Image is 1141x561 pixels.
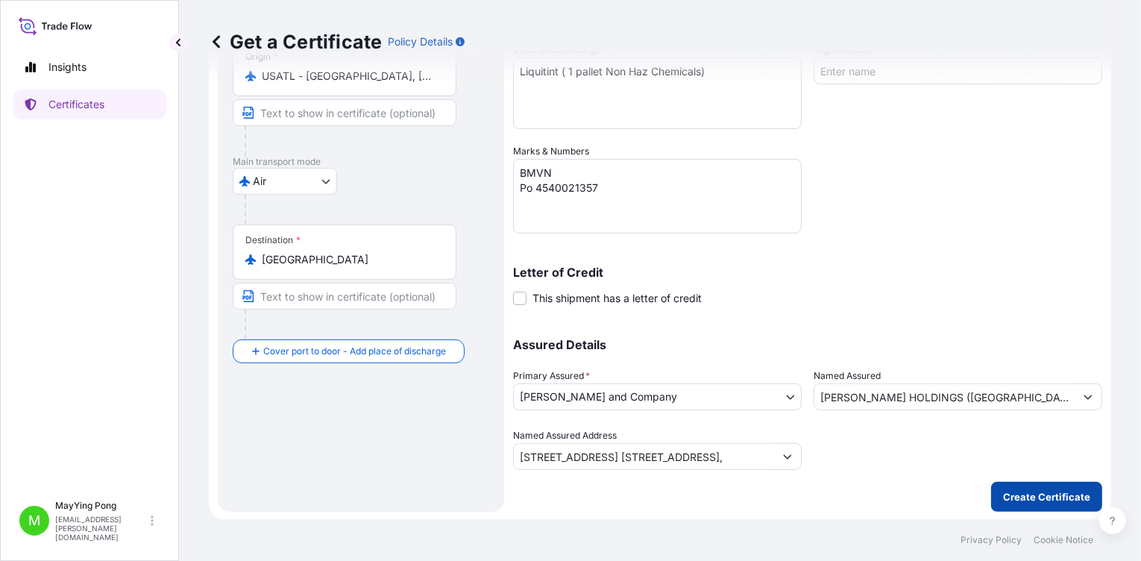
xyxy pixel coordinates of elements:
[55,515,148,542] p: [EMAIL_ADDRESS][PERSON_NAME][DOMAIN_NAME]
[1034,534,1093,546] a: Cookie Notice
[513,383,802,410] button: [PERSON_NAME] and Company
[388,34,453,49] p: Policy Details
[513,369,590,383] span: Primary Assured
[28,513,40,528] span: M
[513,266,1102,278] p: Letter of Credit
[814,369,881,383] label: Named Assured
[233,339,465,363] button: Cover port to door - Add place of discharge
[774,443,801,470] button: Show suggestions
[513,339,1102,351] p: Assured Details
[532,291,702,306] span: This shipment has a letter of credit
[13,90,166,119] a: Certificates
[814,383,1075,410] input: Assured Name
[991,482,1102,512] button: Create Certificate
[1075,383,1101,410] button: Show suggestions
[233,283,456,310] input: Text to appear on certificate
[961,534,1022,546] a: Privacy Policy
[263,344,446,359] span: Cover port to door - Add place of discharge
[233,99,456,126] input: Text to appear on certificate
[262,252,438,267] input: Destination
[513,144,589,159] label: Marks & Numbers
[233,156,489,168] p: Main transport mode
[48,60,87,75] p: Insights
[514,443,774,470] input: Named Assured Address
[520,389,677,404] span: [PERSON_NAME] and Company
[253,174,266,189] span: Air
[245,234,301,246] div: Destination
[1003,489,1090,504] p: Create Certificate
[55,500,148,512] p: MayYing Pong
[513,428,617,443] label: Named Assured Address
[209,30,382,54] p: Get a Certificate
[48,97,104,112] p: Certificates
[233,168,337,195] button: Select transport
[13,52,166,82] a: Insights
